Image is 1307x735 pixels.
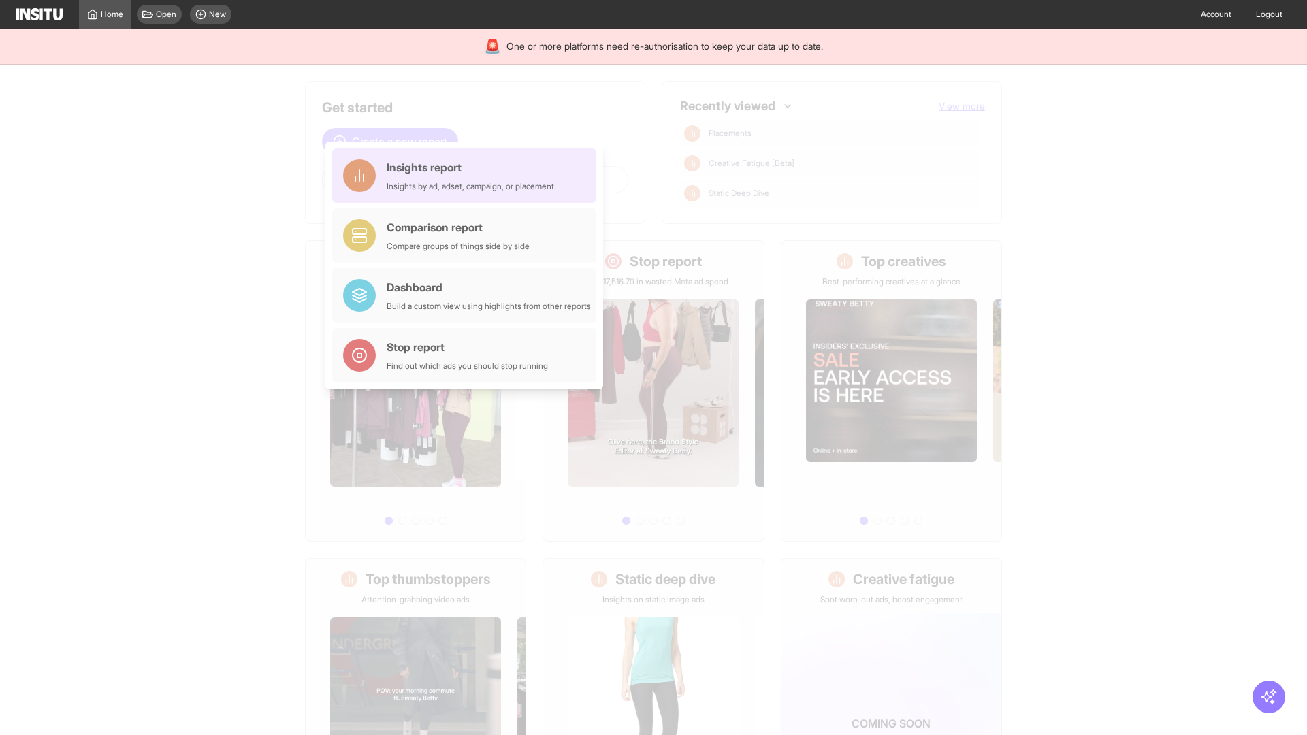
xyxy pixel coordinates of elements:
[101,9,123,20] span: Home
[387,219,530,235] div: Comparison report
[484,37,501,56] div: 🚨
[156,9,176,20] span: Open
[387,339,548,355] div: Stop report
[387,279,591,295] div: Dashboard
[387,181,554,192] div: Insights by ad, adset, campaign, or placement
[506,39,823,53] span: One or more platforms need re-authorisation to keep your data up to date.
[209,9,226,20] span: New
[387,159,554,176] div: Insights report
[387,241,530,252] div: Compare groups of things side by side
[387,301,591,312] div: Build a custom view using highlights from other reports
[16,8,63,20] img: Logo
[387,361,548,372] div: Find out which ads you should stop running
